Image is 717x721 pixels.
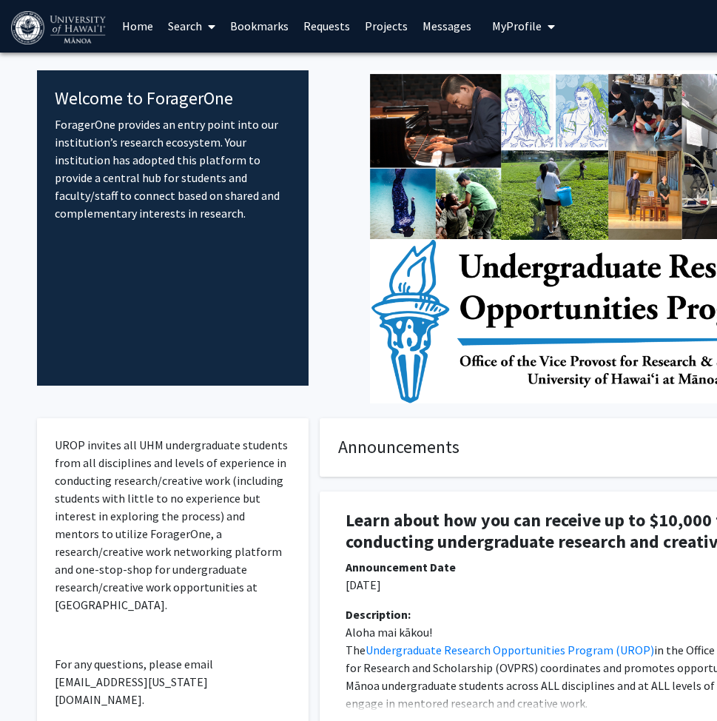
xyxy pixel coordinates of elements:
[366,643,654,657] a: Undergraduate Research Opportunities Program (UROP)
[55,436,291,614] p: UROP invites all UHM undergraduate students from all disciplines and levels of experience in cond...
[11,11,109,44] img: University of Hawaiʻi at Mānoa Logo
[55,655,291,708] p: For any questions, please email [EMAIL_ADDRESS][US_STATE][DOMAIN_NAME].
[11,654,63,710] iframe: Chat
[492,19,542,33] span: My Profile
[55,115,291,222] p: ForagerOne provides an entry point into our institution’s research ecosystem. Your institution ha...
[55,88,291,110] h4: Welcome to ForagerOne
